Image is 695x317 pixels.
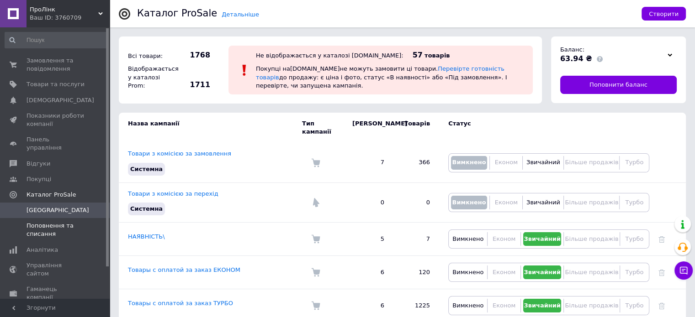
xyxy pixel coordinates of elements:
span: Аналітика [27,246,58,254]
input: Пошук [5,32,108,48]
button: Більше продажів [566,196,617,209]
a: Перевірте готовність товарів [256,65,504,80]
img: Комісія за замовлення [311,301,320,310]
span: Звичайний [524,235,561,242]
button: Турбо [622,196,647,209]
span: Вимкнено [452,302,483,309]
a: Видалити [658,235,665,242]
button: Більше продажів [566,232,617,246]
span: Економ [495,159,518,166]
td: Товарів [393,113,439,143]
button: Турбо [622,156,647,170]
span: 1711 [178,80,210,90]
div: Каталог ProSale [137,9,217,18]
a: Товари з комісією за перехід [128,190,218,197]
span: Вимкнено [452,159,486,166]
td: 366 [393,143,439,182]
button: Вимкнено [451,156,487,170]
div: Всі товари: [126,50,176,62]
span: Гаманець компанії [27,285,85,301]
span: Системна [130,166,163,172]
td: 120 [393,256,439,289]
img: Комісія за перехід [311,198,320,207]
span: Відгуки [27,160,50,168]
td: 7 [393,223,439,256]
td: Тип кампанії [302,113,343,143]
span: Вимкнено [452,199,486,206]
span: Системна [130,205,163,212]
button: Звичайний [525,196,561,209]
a: Детальніше [222,11,259,18]
button: Звичайний [523,232,562,246]
span: Звичайний [526,159,560,166]
span: Економ [493,302,515,309]
span: Економ [493,235,515,242]
td: 5 [343,223,393,256]
button: Створити [642,7,686,21]
a: Товары с оплатой за заказ ТУРБО [128,300,233,307]
span: Турбо [625,235,643,242]
span: Більше продажів [565,269,618,275]
span: [DEMOGRAPHIC_DATA] [27,96,94,104]
span: Турбо [625,159,643,166]
div: Ваш ID: 3760709 [30,14,110,22]
span: Вимкнено [452,235,483,242]
a: НАЯВНІСТЬ\ [128,233,165,240]
span: 63.94 ₴ [560,54,592,63]
span: Вимкнено [452,269,483,275]
span: Економ [493,269,515,275]
span: Турбо [625,199,643,206]
a: Видалити [658,302,665,309]
span: Баланс: [560,46,584,53]
button: Економ [490,299,518,312]
span: товарів [424,52,450,59]
span: Більше продажів [565,159,618,166]
span: Замовлення та повідомлення [27,57,85,73]
span: [GEOGRAPHIC_DATA] [27,206,89,214]
a: Товари з комісією за замовлення [128,150,231,157]
button: Вимкнено [451,299,485,312]
span: 1768 [178,50,210,60]
span: Управління сайтом [27,261,85,278]
span: Економ [495,199,518,206]
span: Більше продажів [565,302,618,309]
span: Звичайний [524,269,561,275]
td: Назва кампанії [119,113,302,143]
span: Поповнити баланс [589,81,647,89]
a: Поповнити баланс [560,76,677,94]
td: Статус [439,113,649,143]
td: 7 [343,143,393,182]
span: Поповнення та списання [27,222,85,238]
span: Товари та послуги [27,80,85,88]
span: Каталог ProSale [27,191,76,199]
button: Чат з покупцем [674,261,693,280]
span: 57 [413,51,423,59]
button: Звичайний [523,265,562,279]
button: Економ [492,196,520,209]
span: Покупці на [DOMAIN_NAME] не можуть замовити ці товари. до продажу: є ціна і фото, статус «В наявн... [256,65,507,88]
button: Більше продажів [566,265,617,279]
span: ПроЛінк [30,5,98,14]
td: 0 [393,182,439,222]
a: Видалити [658,269,665,275]
span: Турбо [625,269,643,275]
button: Звичайний [525,156,561,170]
div: Відображається у каталозі Prom: [126,62,176,92]
button: Економ [490,232,518,246]
button: Економ [492,156,520,170]
button: Вимкнено [451,196,487,209]
td: 0 [343,182,393,222]
span: Турбо [625,302,643,309]
span: Показники роботи компанії [27,112,85,128]
td: 6 [343,256,393,289]
span: Покупці [27,175,51,183]
span: Звичайний [524,302,561,309]
button: Турбо [622,265,647,279]
span: Більше продажів [565,199,618,206]
img: Комісія за замовлення [311,268,320,277]
span: Більше продажів [565,235,618,242]
td: [PERSON_NAME] [343,113,393,143]
img: Комісія за замовлення [311,158,320,167]
img: :exclamation: [238,63,251,77]
button: Більше продажів [566,299,617,312]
